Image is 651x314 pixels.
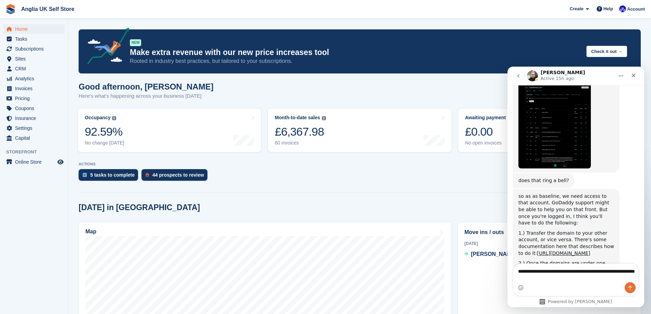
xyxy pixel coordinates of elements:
div: Tom says… [5,122,131,230]
span: Analytics [15,74,56,83]
a: Preview store [56,158,65,166]
span: Insurance [15,113,56,123]
a: menu [3,44,65,54]
img: icon-info-grey-7440780725fd019a000dd9b08b2336e03edf1995a4989e88bcd33f0948082b44.svg [322,116,326,120]
div: Occupancy [85,115,110,121]
div: 44 prospects to review [152,172,204,178]
h1: Good afternoon, [PERSON_NAME] [79,82,214,91]
a: menu [3,104,65,113]
span: [PERSON_NAME] [471,251,517,257]
p: Rooted in industry best practices, but tailored to your subscriptions. [130,57,581,65]
span: CRM [15,64,56,73]
h2: [DATE] in [GEOGRAPHIC_DATA] [79,203,200,212]
span: Coupons [15,104,56,113]
a: menu [3,94,65,103]
img: task-75834270c22a3079a89374b754ae025e5fb1db73e45f91037f5363f120a921f8.svg [83,173,87,177]
img: icon-info-grey-7440780725fd019a000dd9b08b2336e03edf1995a4989e88bcd33f0948082b44.svg [112,116,116,120]
a: Month-to-date sales £6,367.98 60 invoices [268,109,451,152]
div: 1.) Transfer the domain to your other account, or vice versa. There's some documentation here tha... [11,163,107,190]
span: Pricing [15,94,56,103]
div: 2.) Once the domains are under one account, you can setup the http 301 redirect [11,193,107,214]
div: £6,367.98 [275,125,326,139]
span: Capital [15,133,56,143]
a: Occupancy 92.59% No change [DATE] [78,109,261,152]
span: Sites [15,54,56,64]
div: [DATE] [464,241,634,247]
div: does that ring a bell? [11,111,62,118]
div: so as as baseline, we need access to that account. GoDaddy support might be able to help you on t... [11,126,107,160]
div: Awaiting payment [465,115,506,121]
a: menu [3,113,65,123]
a: menu [3,34,65,44]
a: 5 tasks to complete [79,169,141,184]
span: Invoices [15,84,56,93]
img: stora-icon-8386f47178a22dfd0bd8f6a31ec36ba5ce8667c1dd55bd0f319d3a0aa187defe.svg [5,4,16,14]
span: Online Store [15,157,56,167]
a: [PERSON_NAME] 26 [464,250,525,259]
a: menu [3,157,65,167]
div: No change [DATE] [85,140,124,146]
a: Anglia UK Self Store [18,3,77,15]
p: ACTIONS [79,162,641,166]
img: prospect-51fa495bee0391a8d652442698ab0144808aea92771e9ea1ae160a38d050c398.svg [146,173,149,177]
p: Make extra revenue with our new price increases tool [130,47,581,57]
span: Tasks [15,34,56,44]
div: 5 tasks to complete [90,172,135,178]
textarea: Message… [6,197,131,216]
span: Help [603,5,613,12]
span: Account [627,6,645,13]
div: £0.00 [465,125,512,139]
h2: Move ins / outs [464,228,634,236]
button: Send a message… [117,216,128,227]
p: Here's what's happening across your business [DATE] [79,92,214,100]
span: Storefront [6,149,68,155]
a: 44 prospects to review [141,169,211,184]
img: price-adjustments-announcement-icon-8257ccfd72463d97f412b2fc003d46551f7dbcb40ab6d574587a9cd5c0d94... [82,28,130,67]
a: menu [3,133,65,143]
a: menu [3,64,65,73]
span: Subscriptions [15,44,56,54]
div: does that ring a bell? [5,107,67,122]
a: [URL][DOMAIN_NAME] [30,184,83,189]
h2: Map [85,229,96,235]
div: 92.59% [85,125,124,139]
a: menu [3,74,65,83]
a: Awaiting payment £0.00 No open invoices [458,109,641,152]
span: Settings [15,123,56,133]
iframe: To enrich screen reader interactions, please activate Accessibility in Grammarly extension settings [507,67,644,307]
span: Home [15,24,56,34]
a: menu [3,24,65,34]
a: menu [3,123,65,133]
a: menu [3,84,65,93]
img: Lewis Scotney [619,5,626,12]
a: menu [3,54,65,64]
div: Tom says… [5,107,131,122]
div: NEW [130,39,141,46]
div: 60 invoices [275,140,326,146]
button: Emoji picker [11,218,16,224]
div: No open invoices [465,140,512,146]
button: Check it out → [586,46,627,57]
div: Month-to-date sales [275,115,320,121]
span: Create [570,5,583,12]
div: so as as baseline, we need access to that account. GoDaddy support might be able to help you on t... [5,122,112,218]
